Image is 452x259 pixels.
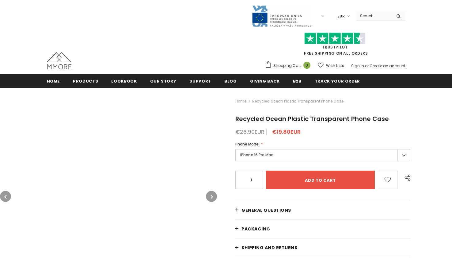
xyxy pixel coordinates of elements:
a: Wish Lists [318,60,344,71]
a: Shopping Cart 0 [265,61,313,70]
a: Trustpilot [322,44,348,50]
span: Giving back [250,78,280,84]
span: Recycled Ocean Plastic Transparent Phone Case [235,114,389,123]
span: or [365,63,369,68]
a: General Questions [235,201,410,219]
img: Javni Razpis [252,5,313,27]
span: Track your order [315,78,360,84]
span: €19.80EUR [272,128,301,136]
a: Javni Razpis [252,13,313,18]
span: support [189,78,211,84]
a: Home [235,98,246,105]
span: EUR [337,13,345,19]
span: General Questions [241,207,291,213]
a: Sign In [351,63,364,68]
a: Create an account [370,63,405,68]
span: Wish Lists [326,63,344,69]
a: Giving back [250,74,280,88]
a: Shipping and returns [235,238,410,257]
span: 0 [303,62,310,69]
a: Home [47,74,60,88]
a: Lookbook [111,74,137,88]
span: PACKAGING [241,226,270,232]
a: PACKAGING [235,220,410,238]
a: support [189,74,211,88]
span: Blog [224,78,237,84]
a: Track your order [315,74,360,88]
span: Phone Model [235,141,260,147]
span: €26.90EUR [235,128,264,136]
span: Home [47,78,60,84]
label: iPhone 16 Pro Max [235,149,410,161]
span: Lookbook [111,78,137,84]
span: FREE SHIPPING ON ALL ORDERS [265,35,405,56]
img: Trust Pilot Stars [304,33,366,44]
a: Our Story [150,74,177,88]
span: Products [73,78,98,84]
a: B2B [293,74,302,88]
a: Blog [224,74,237,88]
span: Recycled Ocean Plastic Transparent Phone Case [252,98,344,105]
span: Shipping and returns [241,245,297,251]
span: Shopping Cart [273,63,301,69]
span: Our Story [150,78,177,84]
input: Add to cart [266,171,375,189]
span: B2B [293,78,302,84]
input: Search Site [356,11,392,20]
a: Products [73,74,98,88]
img: MMORE Cases [47,52,71,69]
